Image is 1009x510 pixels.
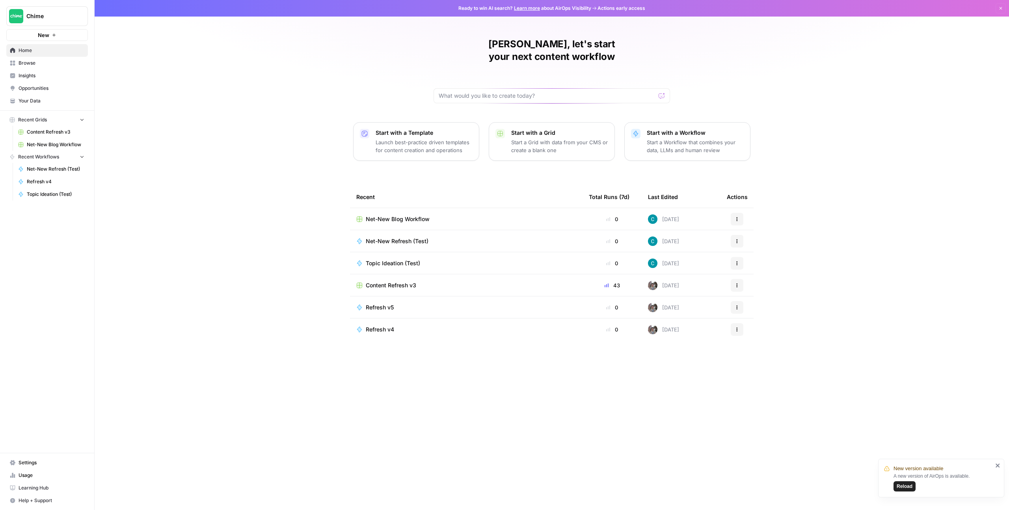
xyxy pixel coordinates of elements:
span: Settings [19,459,84,466]
input: What would you like to create today? [439,92,655,100]
div: 0 [589,303,635,311]
span: Content Refresh v3 [27,128,84,136]
div: 0 [589,215,635,223]
img: a2mlt6f1nb2jhzcjxsuraj5rj4vi [648,303,657,312]
div: 43 [589,281,635,289]
span: New [38,31,49,39]
span: Help + Support [19,497,84,504]
button: Start with a TemplateLaunch best-practice driven templates for content creation and operations [353,122,479,161]
img: a2mlt6f1nb2jhzcjxsuraj5rj4vi [648,325,657,334]
img: j9qb2ccshb41yxhj1huxr8tzk937 [648,259,657,268]
span: New version available [894,465,943,473]
button: close [995,462,1001,469]
span: Reload [897,483,912,490]
div: [DATE] [648,214,679,224]
a: Insights [6,69,88,82]
button: New [6,29,88,41]
a: Topic Ideation (Test) [15,188,88,201]
span: Net-New Blog Workflow [27,141,84,148]
span: Browse [19,60,84,67]
span: Net-New Blog Workflow [366,215,430,223]
div: [DATE] [648,281,679,290]
a: Net-New Blog Workflow [15,138,88,151]
img: Chime Logo [9,9,23,23]
span: Actions early access [598,5,645,12]
button: Reload [894,481,916,491]
p: Start with a Grid [511,129,608,137]
a: Your Data [6,95,88,107]
span: Topic Ideation (Test) [366,259,420,267]
a: Learn more [514,5,540,11]
a: Content Refresh v3 [356,281,576,289]
a: Net-New Refresh (Test) [15,163,88,175]
a: Refresh v4 [356,326,576,333]
a: Learning Hub [6,482,88,494]
h1: [PERSON_NAME], let's start your next content workflow [434,38,670,63]
a: Usage [6,469,88,482]
div: A new version of AirOps is available. [894,473,993,491]
div: 0 [589,326,635,333]
div: Total Runs (7d) [589,186,629,208]
a: Topic Ideation (Test) [356,259,576,267]
button: Start with a WorkflowStart a Workflow that combines your data, LLMs and human review [624,122,750,161]
span: Refresh v4 [366,326,394,333]
span: Opportunities [19,85,84,92]
a: Refresh v4 [15,175,88,188]
button: Workspace: Chime [6,6,88,26]
img: j9qb2ccshb41yxhj1huxr8tzk937 [648,236,657,246]
div: [DATE] [648,303,679,312]
span: Net-New Refresh (Test) [27,166,84,173]
p: Start with a Template [376,129,473,137]
span: Usage [19,472,84,479]
span: Insights [19,72,84,79]
button: Help + Support [6,494,88,507]
span: Recent Workflows [18,153,59,160]
a: Refresh v5 [356,303,576,311]
a: Net-New Refresh (Test) [356,237,576,245]
div: Recent [356,186,576,208]
a: Home [6,44,88,57]
button: Start with a GridStart a Grid with data from your CMS or create a blank one [489,122,615,161]
div: [DATE] [648,259,679,268]
a: Settings [6,456,88,469]
a: Net-New Blog Workflow [356,215,576,223]
button: Recent Workflows [6,151,88,163]
span: Topic Ideation (Test) [27,191,84,198]
span: Net-New Refresh (Test) [366,237,428,245]
div: 0 [589,259,635,267]
span: Refresh v4 [27,178,84,185]
div: Last Edited [648,186,678,208]
p: Start with a Workflow [647,129,744,137]
div: Actions [727,186,748,208]
p: Start a Grid with data from your CMS or create a blank one [511,138,608,154]
p: Launch best-practice driven templates for content creation and operations [376,138,473,154]
span: Content Refresh v3 [366,281,416,289]
span: Your Data [19,97,84,104]
p: Start a Workflow that combines your data, LLMs and human review [647,138,744,154]
a: Browse [6,57,88,69]
button: Recent Grids [6,114,88,126]
a: Content Refresh v3 [15,126,88,138]
img: a2mlt6f1nb2jhzcjxsuraj5rj4vi [648,281,657,290]
span: Ready to win AI search? about AirOps Visibility [458,5,591,12]
div: [DATE] [648,325,679,334]
span: Refresh v5 [366,303,394,311]
span: Home [19,47,84,54]
a: Opportunities [6,82,88,95]
span: Learning Hub [19,484,84,491]
span: Recent Grids [18,116,47,123]
div: 0 [589,237,635,245]
span: Chime [26,12,74,20]
div: [DATE] [648,236,679,246]
img: j9qb2ccshb41yxhj1huxr8tzk937 [648,214,657,224]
